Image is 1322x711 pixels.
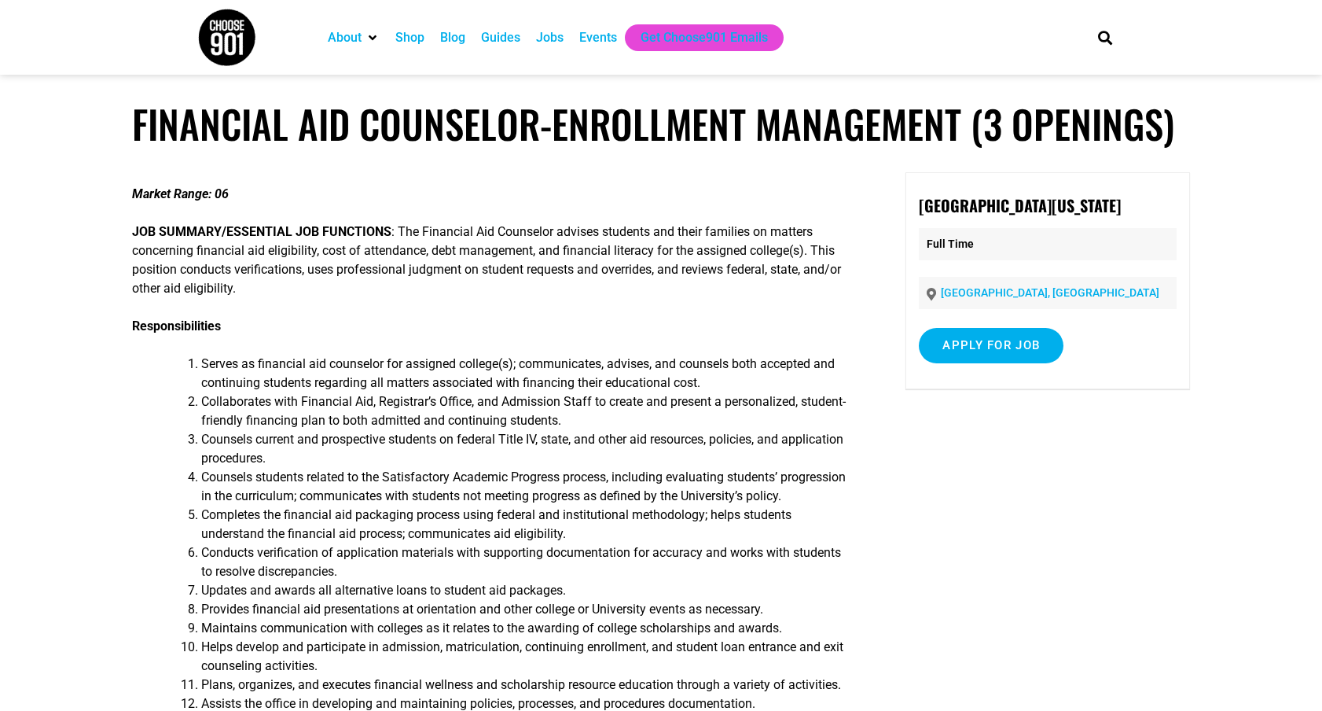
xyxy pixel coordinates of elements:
[395,28,424,47] a: Shop
[201,430,853,468] li: Counsels current and prospective students on federal Title IV, state, and other aid resources, po...
[201,619,853,638] li: Maintains communication with colleges as it relates to the awarding of college scholarships and a...
[440,28,465,47] a: Blog
[328,28,362,47] a: About
[919,328,1063,363] input: Apply for job
[132,319,221,333] strong: Responsibilities
[201,581,853,600] li: Updates and awards all alternative loans to student aid packages.
[941,286,1159,299] a: [GEOGRAPHIC_DATA], [GEOGRAPHIC_DATA]
[481,28,520,47] a: Guides
[201,543,853,581] li: Conducts verification of application materials with supporting documentation for accuracy and wor...
[579,28,617,47] a: Events
[132,223,853,298] p: : The Financial Aid Counselor advises students and their families on matters concerning financial...
[201,355,853,392] li: Serves as financial aid counselor for assigned college(s); communicates, advises, and counsels bo...
[201,676,853,694] li: Plans, organizes, and executes financial wellness and scholarship resource education through a va...
[536,28,564,47] a: Jobs
[1092,24,1118,50] div: Search
[919,193,1121,217] strong: [GEOGRAPHIC_DATA][US_STATE]
[320,24,1071,51] nav: Main nav
[132,224,391,239] strong: JOB SUMMARY/ESSENTIAL JOB FUNCTIONS
[320,24,387,51] div: About
[132,186,229,201] strong: Market Range: 06
[132,101,1190,147] h1: Financial Aid Counselor-Enrollment Management (3 Openings)
[201,600,853,619] li: Provides financial aid presentations at orientation and other college or University events as nec...
[641,28,768,47] a: Get Choose901 Emails
[201,468,853,506] li: Counsels students related to the Satisfactory Academic Progress process, including evaluating stu...
[201,638,853,676] li: Helps develop and participate in admission, matriculation, continuing enrollment, and student loa...
[201,506,853,543] li: Completes the financial aid packaging process using federal and institutional methodology; helps ...
[201,392,853,430] li: Collaborates with Financial Aid, Registrar’s Office, and Admission Staff to create and present a ...
[919,228,1176,260] p: Full Time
